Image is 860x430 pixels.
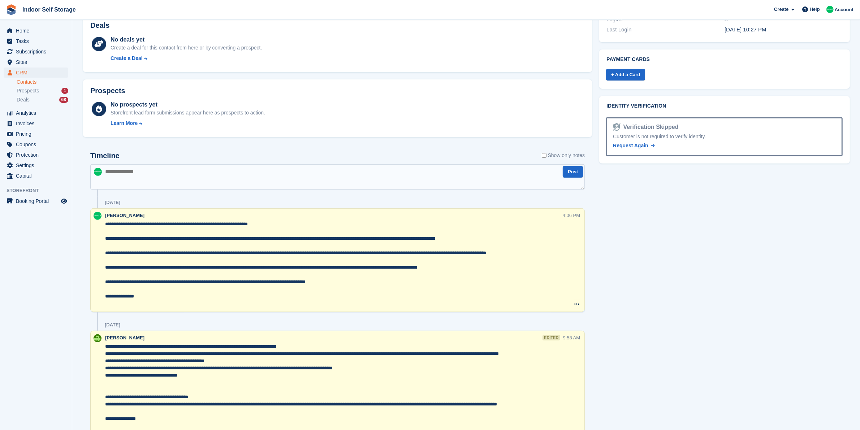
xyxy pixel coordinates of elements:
[59,97,68,103] div: 68
[606,26,725,34] div: Last Login
[835,6,853,13] span: Account
[94,212,101,220] img: Helen Nicholls
[606,103,843,109] h2: Identity verification
[111,100,265,109] div: No prospects yet
[17,87,68,95] a: Prospects 1
[16,47,59,57] span: Subscriptions
[613,143,648,148] span: Request Again
[542,152,546,159] input: Show only notes
[16,160,59,170] span: Settings
[111,35,262,44] div: No deals yet
[90,87,125,95] h2: Prospects
[613,123,620,131] img: Identity Verification Ready
[4,129,68,139] a: menu
[16,171,59,181] span: Capital
[105,322,120,328] div: [DATE]
[563,166,583,178] button: Post
[16,139,59,149] span: Coupons
[16,118,59,129] span: Invoices
[4,160,68,170] a: menu
[725,26,766,32] time: 2025-07-02 21:27:53 UTC
[810,6,820,13] span: Help
[61,88,68,94] div: 1
[542,152,585,159] label: Show only notes
[606,69,645,81] a: + Add a Card
[16,68,59,78] span: CRM
[105,335,144,340] span: [PERSON_NAME]
[563,212,580,219] div: 4:06 PM
[4,26,68,36] a: menu
[4,150,68,160] a: menu
[17,96,68,104] a: Deals 68
[90,21,109,30] h2: Deals
[111,109,265,117] div: Storefront lead form submissions appear here as prospects to action.
[111,120,138,127] div: Learn More
[4,171,68,181] a: menu
[4,196,68,206] a: menu
[613,133,836,140] div: Customer is not required to verify identity.
[4,118,68,129] a: menu
[16,150,59,160] span: Protection
[563,334,580,341] div: 9:58 AM
[6,4,17,15] img: stora-icon-8386f47178a22dfd0bd8f6a31ec36ba5ce8667c1dd55bd0f319d3a0aa187defe.svg
[606,57,843,62] h2: Payment cards
[20,4,79,16] a: Indoor Self Storage
[4,36,68,46] a: menu
[111,55,262,62] a: Create a Deal
[17,79,68,86] a: Contacts
[94,168,102,176] img: Helen Nicholls
[4,57,68,67] a: menu
[543,335,560,340] div: edited
[16,26,59,36] span: Home
[16,129,59,139] span: Pricing
[105,213,144,218] span: [PERSON_NAME]
[90,152,120,160] h2: Timeline
[16,57,59,67] span: Sites
[613,142,655,149] a: Request Again
[111,120,265,127] a: Learn More
[17,96,30,103] span: Deals
[16,196,59,206] span: Booking Portal
[621,123,679,131] div: Verification Skipped
[4,47,68,57] a: menu
[826,6,834,13] img: Helen Nicholls
[105,200,120,205] div: [DATE]
[111,44,262,52] div: Create a deal for this contact from here or by converting a prospect.
[17,87,39,94] span: Prospects
[111,55,143,62] div: Create a Deal
[4,108,68,118] a: menu
[774,6,788,13] span: Create
[16,36,59,46] span: Tasks
[94,334,101,342] img: Helen Wilson
[7,187,72,194] span: Storefront
[4,139,68,149] a: menu
[4,68,68,78] a: menu
[60,197,68,205] a: Preview store
[16,108,59,118] span: Analytics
